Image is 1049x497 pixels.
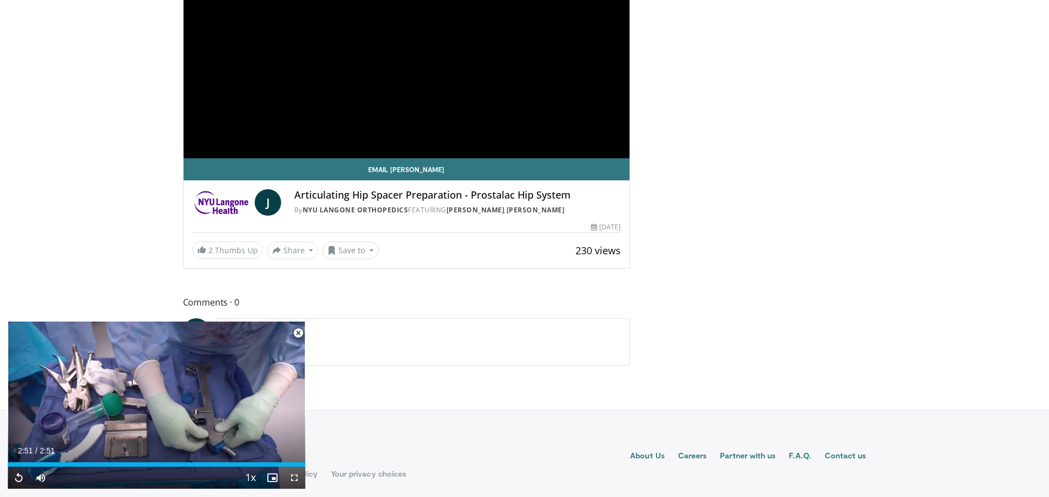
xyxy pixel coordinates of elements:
video-js: Video Player [8,322,305,489]
span: 2:51 [40,446,55,455]
span: 230 views [575,244,621,257]
div: Progress Bar [8,462,305,467]
a: Careers [678,450,707,463]
div: [DATE] [591,222,621,232]
span: 2 [208,245,213,255]
button: Mute [30,467,52,489]
a: F.A.Q. [789,450,811,463]
button: Close [287,322,309,345]
button: Enable picture-in-picture mode [261,467,283,489]
span: / [35,446,37,455]
a: J [255,189,281,216]
button: Fullscreen [283,467,305,489]
a: [PERSON_NAME] [447,205,505,215]
a: About Us [630,450,665,463]
a: NYU Langone Orthopedics [303,205,408,215]
div: By FEATURING , [294,205,621,215]
button: Replay [8,467,30,489]
a: [PERSON_NAME] [507,205,565,215]
a: A [183,318,209,345]
button: Save to [322,242,379,259]
a: Email [PERSON_NAME] [184,158,630,180]
button: Share [267,242,319,259]
h4: Articulating Hip Spacer Preparation - Prostalac Hip System [294,189,621,201]
a: 2 Thumbs Up [192,242,263,259]
span: Comments 0 [183,295,631,309]
span: 2:51 [18,446,33,455]
img: NYU Langone Orthopedics [192,189,250,216]
a: Contact us [825,450,867,463]
a: Partner with us [720,450,776,463]
a: Your privacy choices [331,468,406,479]
button: Playback Rate [239,467,261,489]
